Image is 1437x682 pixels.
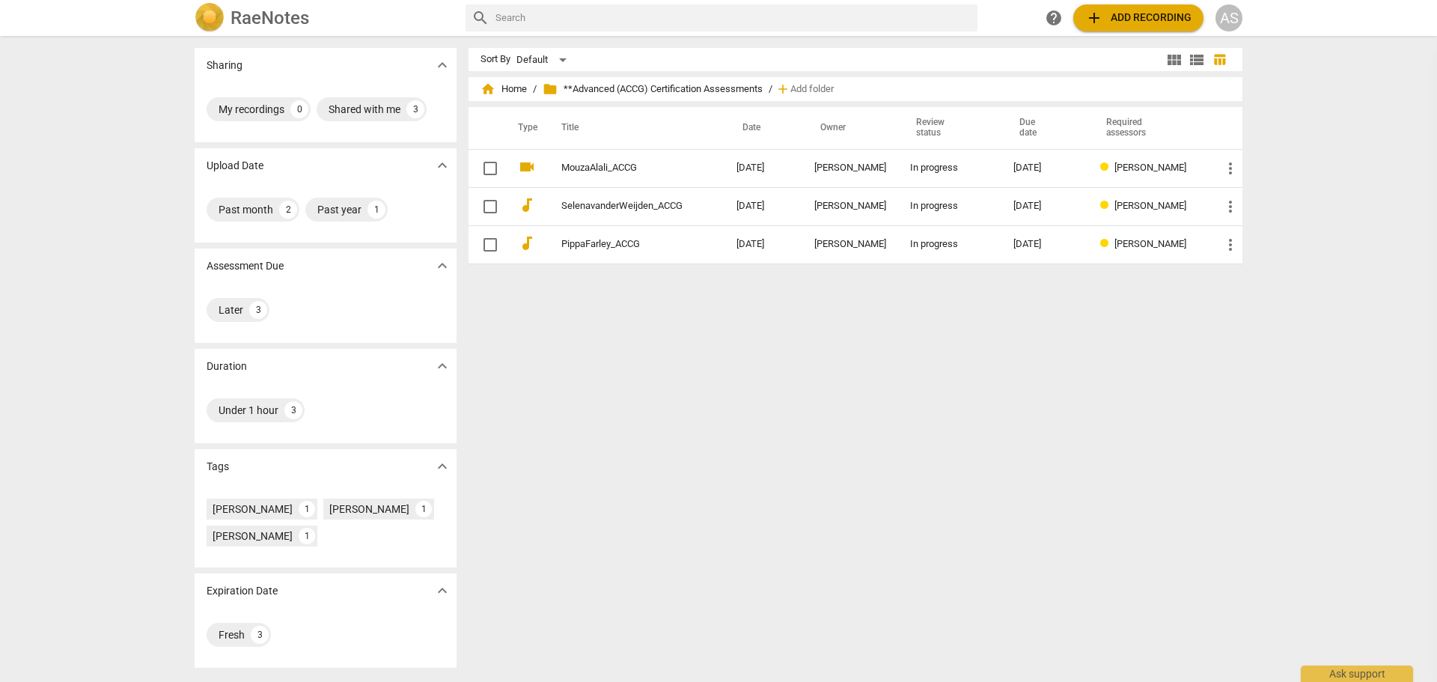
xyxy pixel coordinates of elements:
div: Fresh [219,627,245,642]
div: Past month [219,202,273,217]
p: Sharing [207,58,242,73]
th: Type [506,107,543,149]
div: Past year [317,202,361,217]
button: Show more [431,579,454,602]
span: expand_more [433,56,451,74]
span: view_list [1188,51,1206,69]
td: [DATE] [724,149,802,187]
div: [DATE] [1013,201,1076,212]
span: Add recording [1085,9,1192,27]
div: [DATE] [1013,239,1076,250]
button: Show more [431,54,454,76]
th: Date [724,107,802,149]
p: Duration [207,359,247,374]
th: Title [543,107,724,149]
span: audiotrack [518,196,536,214]
span: / [769,84,772,95]
button: Show more [431,154,454,177]
h2: RaeNotes [231,7,309,28]
span: add [775,82,790,97]
button: List view [1186,49,1208,71]
span: Add folder [790,84,834,95]
span: help [1045,9,1063,27]
p: Assessment Due [207,258,284,274]
div: [PERSON_NAME] [814,239,886,250]
span: add [1085,9,1103,27]
span: audiotrack [518,234,536,252]
div: 0 [290,100,308,118]
button: Show more [431,255,454,277]
button: Table view [1208,49,1230,71]
div: 3 [406,100,424,118]
th: Owner [802,107,898,149]
td: [DATE] [724,225,802,264]
span: Review status: in progress [1100,238,1114,249]
span: more_vert [1221,159,1239,177]
span: folder [543,82,558,97]
th: Due date [1001,107,1088,149]
div: Ask support [1301,666,1413,682]
a: SelenavanderWeijden_ACCG [561,201,683,212]
div: [PERSON_NAME] [814,162,886,174]
div: Later [219,302,243,317]
p: Upload Date [207,158,263,174]
td: [DATE] [724,187,802,225]
div: Shared with me [329,102,400,117]
button: Show more [431,455,454,478]
span: expand_more [433,457,451,475]
span: home [480,82,495,97]
button: Upload [1073,4,1203,31]
div: [PERSON_NAME] [329,502,409,517]
div: 1 [299,528,315,544]
div: [PERSON_NAME] [213,529,293,544]
span: view_module [1165,51,1183,69]
span: [PERSON_NAME] [1114,200,1186,211]
span: expand_more [433,582,451,600]
span: expand_more [433,257,451,275]
button: Show more [431,355,454,377]
span: more_vert [1221,198,1239,216]
div: 3 [249,301,267,319]
div: [PERSON_NAME] [213,502,293,517]
input: Search [495,6,971,30]
span: **Advanced (ACCG) Certification Assessments [543,82,763,97]
div: 1 [415,501,432,517]
div: 3 [284,401,302,419]
p: Tags [207,459,229,475]
span: search [472,9,489,27]
a: PippaFarley_ACCG [561,239,683,250]
a: MouzaAlali_ACCG [561,162,683,174]
div: Under 1 hour [219,403,278,418]
div: My recordings [219,102,284,117]
span: expand_more [433,156,451,174]
a: LogoRaeNotes [195,3,454,33]
div: [PERSON_NAME] [814,201,886,212]
button: AS [1215,4,1242,31]
span: [PERSON_NAME] [1114,162,1186,173]
div: In progress [910,162,989,174]
p: Expiration Date [207,583,278,599]
span: Home [480,82,527,97]
div: In progress [910,239,989,250]
div: [DATE] [1013,162,1076,174]
div: 1 [299,501,315,517]
img: Logo [195,3,225,33]
div: In progress [910,201,989,212]
th: Review status [898,107,1001,149]
span: more_vert [1221,236,1239,254]
div: Sort By [480,54,510,65]
div: 2 [279,201,297,219]
button: Tile view [1163,49,1186,71]
span: [PERSON_NAME] [1114,238,1186,249]
span: table_chart [1212,52,1227,67]
span: expand_more [433,357,451,375]
span: Review status: in progress [1100,162,1114,173]
th: Required assessors [1088,107,1209,149]
a: Help [1040,4,1067,31]
div: 1 [367,201,385,219]
span: Review status: in progress [1100,200,1114,211]
div: Default [516,48,572,72]
span: / [533,84,537,95]
span: videocam [518,158,536,176]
